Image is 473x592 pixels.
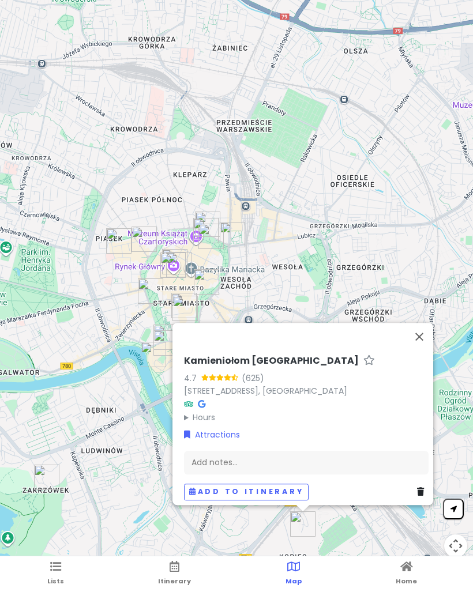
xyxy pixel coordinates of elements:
[396,576,417,586] span: Home
[444,534,467,557] button: Controles de visualización del mapa
[127,222,162,257] div: Smak
[286,576,302,586] span: Map
[29,460,64,495] div: Zakrzówek
[417,485,429,498] a: Delete place
[102,224,136,258] div: Mr Pancake.
[363,355,375,367] a: Star place
[194,219,228,254] div: Szalone Widelce
[149,326,183,360] div: Castillo de Wawel
[406,323,433,350] button: Cerrar
[184,428,240,441] a: Attractions
[215,217,250,252] div: Cat Café Kociarnia
[184,450,429,474] div: Add notes...
[286,556,302,592] a: Map
[396,556,417,592] a: Home
[184,484,309,500] button: Add to itinerary
[168,291,202,326] div: The Leaky Cauldron
[184,411,429,424] summary: Hours
[156,248,190,282] div: Torre del Ayuntamiento de Cracovia
[157,244,192,279] div: Rynek Główny
[198,400,205,408] i: Google Maps
[189,265,224,299] div: Planty
[184,400,193,408] i: Tripadvisor
[242,372,264,384] div: (625)
[162,247,196,282] div: Lonja de los Paños
[158,576,191,586] span: Itinerary
[189,213,223,248] div: Puerta de San Florián
[184,355,359,367] h6: Kamieniołom [GEOGRAPHIC_DATA]
[184,385,347,397] a: [STREET_ADDRESS], [GEOGRAPHIC_DATA]
[133,274,168,308] div: Floriana Straszewskiego
[190,207,225,242] div: Barbacana de Cracovia
[158,556,191,592] a: Itinerary
[136,337,171,372] div: Dragón de Wawel
[286,507,320,541] div: Kamieniołom Libana
[167,288,201,323] div: Grodzka
[149,320,183,355] div: Catedral de Wawel
[184,372,201,384] div: 4.7
[47,556,64,592] a: Lists
[47,576,64,586] span: Lists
